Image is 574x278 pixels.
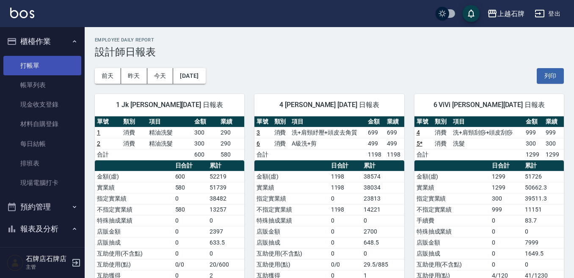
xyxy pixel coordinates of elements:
td: 600 [192,149,218,160]
td: 580 [173,182,207,193]
td: 2397 [207,226,244,237]
td: 互助使用(點) [254,259,328,270]
td: 互助使用(不含點) [95,248,173,259]
td: 精油洗髮 [147,127,192,138]
td: 店販金額 [254,226,328,237]
td: 不指定實業績 [414,204,490,215]
h2: Employee Daily Report [95,37,564,43]
td: 0 [329,248,362,259]
table: a dense table [254,116,404,160]
td: 0 [362,215,404,226]
td: 699 [366,127,385,138]
button: 列印 [537,68,564,84]
button: 預約管理 [3,196,81,218]
td: 38034 [362,182,404,193]
td: 1198 [329,182,362,193]
td: 0 [329,237,362,248]
td: 20/600 [207,259,244,270]
td: 消費 [121,127,147,138]
th: 單號 [254,116,272,127]
a: 現金收支登錄 [3,95,81,114]
td: 指定實業績 [95,193,173,204]
td: 499 [385,138,404,149]
td: 290 [218,127,245,138]
th: 業績 [544,116,564,127]
td: 300 [524,138,544,149]
button: 報表及分析 [3,218,81,240]
td: 11151 [523,204,564,215]
th: 累計 [362,160,404,171]
th: 類別 [121,116,147,127]
h3: 設計師日報表 [95,46,564,58]
button: 前天 [95,68,121,84]
td: 洗+肩頸紓壓+頭皮去角質 [290,127,366,138]
table: a dense table [95,116,244,160]
h5: 石牌店石牌店 [26,255,69,263]
td: 0 [173,193,207,204]
td: 實業績 [254,182,328,193]
th: 類別 [433,116,451,127]
td: 不指定實業績 [95,204,173,215]
td: 金額(虛) [254,171,328,182]
td: 300 [192,138,218,149]
td: 0 [207,215,244,226]
td: 52219 [207,171,244,182]
td: 580 [218,149,245,160]
th: 金額 [366,116,385,127]
a: 現場電腦打卡 [3,173,81,193]
td: 7999 [523,237,564,248]
td: 消費 [433,138,451,149]
td: 特殊抽成業績 [95,215,173,226]
td: 店販金額 [95,226,173,237]
td: 51739 [207,182,244,193]
td: 消費 [433,127,451,138]
th: 累計 [207,160,244,171]
td: 精油洗髮 [147,138,192,149]
td: 不指定實業績 [254,204,328,215]
td: 290 [218,138,245,149]
td: 699 [385,127,404,138]
td: 648.5 [362,237,404,248]
a: 打帳單 [3,56,81,75]
td: 店販抽成 [95,237,173,248]
th: 日合計 [173,160,207,171]
td: 300 [490,193,523,204]
td: 1299 [490,171,523,182]
td: 店販抽成 [254,237,328,248]
img: Logo [10,8,34,18]
td: 0/0 [173,259,207,270]
td: 互助使用(點) [95,259,173,270]
td: 合計 [414,149,433,160]
td: 0 [207,248,244,259]
button: [DATE] [173,68,205,84]
th: 金額 [192,116,218,127]
a: 6 [257,140,260,147]
td: 38574 [362,171,404,182]
a: 1 [97,129,100,136]
td: 83.7 [523,215,564,226]
td: 300 [192,127,218,138]
td: 0 [490,259,523,270]
td: 1198 [329,204,362,215]
td: 互助使用(不含點) [254,248,328,259]
td: 洗+肩頸刮痧+頭皮刮痧 [451,127,524,138]
th: 日合計 [490,160,523,171]
th: 項目 [147,116,192,127]
td: 店販金額 [414,237,490,248]
p: 主管 [26,263,69,271]
button: 櫃檯作業 [3,30,81,52]
td: 店販抽成 [414,248,490,259]
td: 633.5 [207,237,244,248]
th: 單號 [414,116,433,127]
a: 報表目錄 [3,243,81,262]
td: 50662.3 [523,182,564,193]
td: 29.5/885 [362,259,404,270]
td: 0 [490,237,523,248]
td: 300 [544,138,564,149]
td: 合計 [254,149,272,160]
td: 金額(虛) [414,171,490,182]
button: 上越石牌 [484,5,528,22]
td: 實業績 [414,182,490,193]
th: 業績 [218,116,245,127]
a: 排班表 [3,154,81,173]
